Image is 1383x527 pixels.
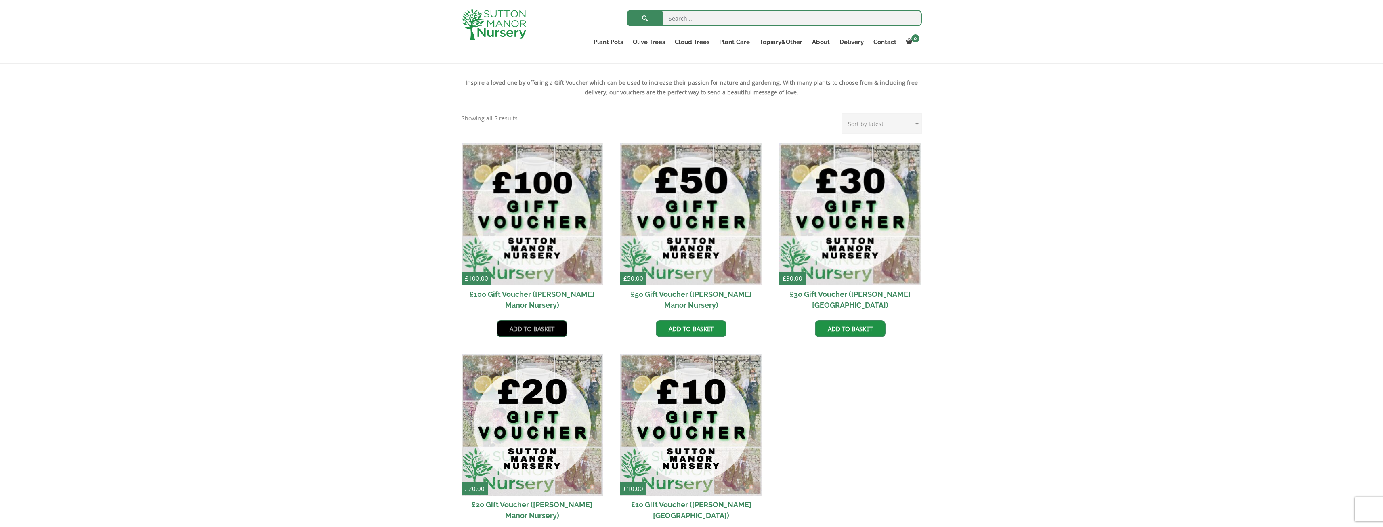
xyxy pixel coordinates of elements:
img: £30 Gift Voucher (Sutton Manor Nursery) [779,143,921,285]
h2: £10 Gift Voucher ([PERSON_NAME][GEOGRAPHIC_DATA]) [620,496,762,525]
a: Plant Care [714,36,755,48]
span: £ [465,485,468,493]
a: Topiary&Other [755,36,807,48]
a: £50.00 £50 Gift Voucher ([PERSON_NAME] Manor Nursery) [620,143,762,314]
a: Delivery [835,36,869,48]
a: 0 [901,36,922,48]
img: logo [462,8,526,40]
a: £30.00 £30 Gift Voucher ([PERSON_NAME][GEOGRAPHIC_DATA]) [779,143,921,314]
a: £100.00 £100 Gift Voucher ([PERSON_NAME] Manor Nursery) [462,143,603,314]
bdi: 10.00 [623,485,643,493]
a: Cloud Trees [670,36,714,48]
img: £20 Gift Voucher (Sutton Manor Nursery) [462,354,603,496]
strong: Inspire a loved one by offering a Gift Voucher which can be used to increase their passion for na... [466,79,918,96]
span: £ [623,274,627,282]
span: £ [465,274,468,282]
span: £ [623,485,627,493]
h2: £30 Gift Voucher ([PERSON_NAME][GEOGRAPHIC_DATA]) [779,285,921,314]
img: £10 Gift Voucher (Sutton Manor Nursery) [620,354,762,496]
a: Add to basket: “£30 Gift Voucher (Sutton Manor Nursery)” [815,320,886,337]
img: £50 Gift Voucher (Sutton Manor Nursery) [620,143,762,285]
a: Olive Trees [628,36,670,48]
h2: £50 Gift Voucher ([PERSON_NAME] Manor Nursery) [620,285,762,314]
bdi: 100.00 [465,274,488,282]
bdi: 20.00 [465,485,485,493]
bdi: 50.00 [623,274,643,282]
img: £100 Gift Voucher (Sutton Manor Nursery) [462,143,603,285]
select: Shop order [842,113,922,134]
a: Add to basket: “£100 Gift Voucher (Sutton Manor Nursery)” [497,320,567,337]
h2: £20 Gift Voucher ([PERSON_NAME] Manor Nursery) [462,496,603,525]
p: Showing all 5 results [462,113,518,123]
h2: £100 Gift Voucher ([PERSON_NAME] Manor Nursery) [462,285,603,314]
a: About [807,36,835,48]
a: Plant Pots [589,36,628,48]
a: £20.00 £20 Gift Voucher ([PERSON_NAME] Manor Nursery) [462,354,603,525]
bdi: 30.00 [783,274,802,282]
a: Contact [869,36,901,48]
a: Add to basket: “£50 Gift Voucher (Sutton Manor Nursery)” [656,320,726,337]
a: £10.00 £10 Gift Voucher ([PERSON_NAME][GEOGRAPHIC_DATA]) [620,354,762,525]
span: £ [783,274,786,282]
input: Search... [627,10,922,26]
span: 0 [911,34,919,42]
